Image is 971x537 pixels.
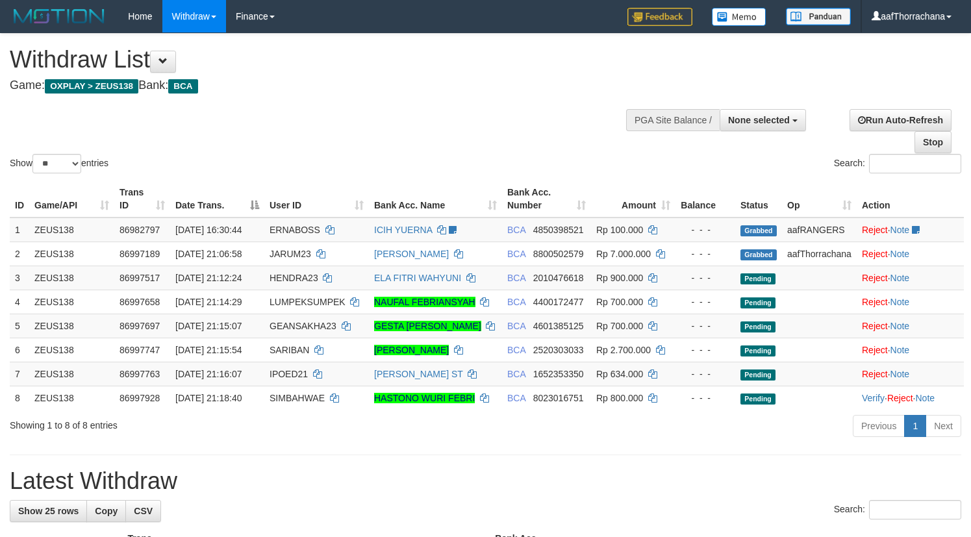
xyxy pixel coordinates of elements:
[507,297,525,307] span: BCA
[533,249,584,259] span: Copy 8800502579 to clipboard
[869,154,961,173] input: Search:
[95,506,118,516] span: Copy
[681,368,730,381] div: - - -
[862,345,888,355] a: Reject
[834,500,961,519] label: Search:
[175,297,242,307] span: [DATE] 21:14:29
[10,218,29,242] td: 1
[862,369,888,379] a: Reject
[10,500,87,522] a: Show 25 rows
[782,218,857,242] td: aafRANGERS
[374,297,475,307] a: NAUFAL FEBRIANSYAH
[862,297,888,307] a: Reject
[270,369,308,379] span: IPOED21
[10,386,29,410] td: 8
[596,225,643,235] span: Rp 100.000
[270,273,318,283] span: HENDRA23
[10,242,29,266] td: 2
[681,319,730,332] div: - - -
[857,242,964,266] td: ·
[10,314,29,338] td: 5
[175,345,242,355] span: [DATE] 21:15:54
[264,181,369,218] th: User ID: activate to sort column ascending
[786,8,851,25] img: panduan.png
[10,79,635,92] h4: Game: Bank:
[735,181,782,218] th: Status
[862,249,888,259] a: Reject
[170,181,264,218] th: Date Trans.: activate to sort column descending
[270,393,325,403] span: SIMBAHWAE
[29,266,114,290] td: ZEUS138
[834,154,961,173] label: Search:
[507,225,525,235] span: BCA
[857,362,964,386] td: ·
[175,249,242,259] span: [DATE] 21:06:58
[675,181,735,218] th: Balance
[681,223,730,236] div: - - -
[10,6,108,26] img: MOTION_logo.png
[926,415,961,437] a: Next
[740,345,776,356] span: Pending
[626,109,720,131] div: PGA Site Balance /
[712,8,766,26] img: Button%20Memo.svg
[681,343,730,356] div: - - -
[857,314,964,338] td: ·
[114,181,170,218] th: Trans ID: activate to sort column ascending
[507,249,525,259] span: BCA
[857,181,964,218] th: Action
[86,500,126,522] a: Copy
[32,154,81,173] select: Showentries
[591,181,675,218] th: Amount: activate to sort column ascending
[596,273,643,283] span: Rp 900.000
[120,369,160,379] span: 86997763
[862,273,888,283] a: Reject
[175,393,242,403] span: [DATE] 21:18:40
[887,393,913,403] a: Reject
[10,47,635,73] h1: Withdraw List
[10,154,108,173] label: Show entries
[120,273,160,283] span: 86997517
[533,273,584,283] span: Copy 2010476618 to clipboard
[374,393,475,403] a: HASTONO WURI FEBRI
[862,321,888,331] a: Reject
[740,225,777,236] span: Grabbed
[915,393,935,403] a: Note
[740,393,776,405] span: Pending
[29,362,114,386] td: ZEUS138
[740,273,776,284] span: Pending
[374,369,463,379] a: [PERSON_NAME] ST
[134,506,153,516] span: CSV
[29,218,114,242] td: ZEUS138
[120,321,160,331] span: 86997697
[507,345,525,355] span: BCA
[890,321,910,331] a: Note
[533,321,584,331] span: Copy 4601385125 to clipboard
[374,321,481,331] a: GESTA [PERSON_NAME]
[596,321,643,331] span: Rp 700.000
[175,273,242,283] span: [DATE] 21:12:24
[850,109,952,131] a: Run Auto-Refresh
[175,321,242,331] span: [DATE] 21:15:07
[740,297,776,308] span: Pending
[890,249,910,259] a: Note
[681,295,730,308] div: - - -
[29,290,114,314] td: ZEUS138
[45,79,138,94] span: OXPLAY > ZEUS138
[29,338,114,362] td: ZEUS138
[740,369,776,381] span: Pending
[374,249,449,259] a: [PERSON_NAME]
[904,415,926,437] a: 1
[120,249,160,259] span: 86997189
[168,79,197,94] span: BCA
[681,392,730,405] div: - - -
[890,369,910,379] a: Note
[862,225,888,235] a: Reject
[681,247,730,260] div: - - -
[740,321,776,332] span: Pending
[740,249,777,260] span: Grabbed
[120,393,160,403] span: 86997928
[533,297,584,307] span: Copy 4400172477 to clipboard
[10,290,29,314] td: 4
[10,362,29,386] td: 7
[857,218,964,242] td: ·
